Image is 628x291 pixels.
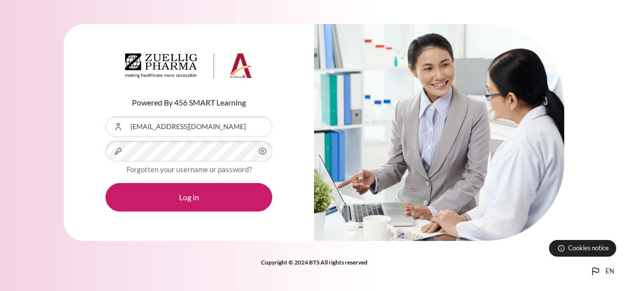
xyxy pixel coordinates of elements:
span: Cookies notice [568,243,609,253]
span: en [605,266,614,276]
button: Languages [586,262,618,281]
button: Cookies notice [549,240,616,257]
img: Architeck [125,53,253,78]
p: Powered By 456 SMART Learning [105,97,272,108]
strong: Copyright © 2024 BTS All rights reserved [261,259,367,266]
a: Forgotten your username or password? [127,165,252,174]
input: Username or Email Address [105,116,272,137]
a: Architeck [125,53,253,82]
button: Log in [105,183,272,212]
